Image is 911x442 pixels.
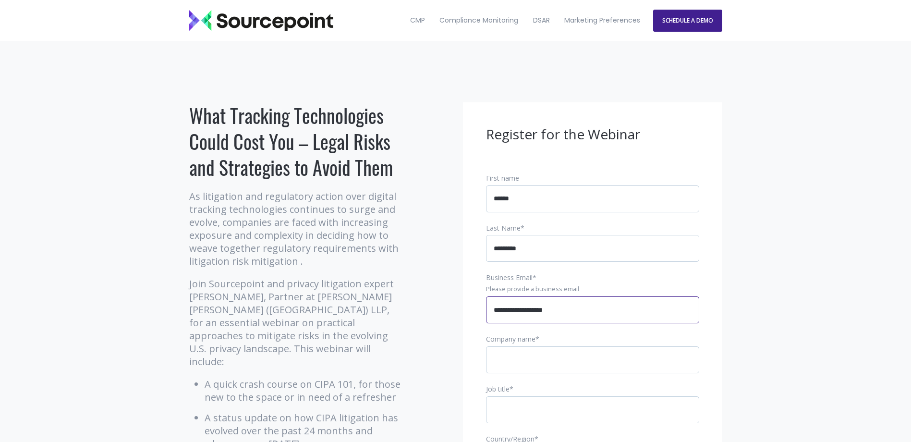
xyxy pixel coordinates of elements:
[189,277,403,368] p: Join Sourcepoint and privacy litigation expert [PERSON_NAME], Partner at [PERSON_NAME] [PERSON_NA...
[486,334,535,344] span: Company name
[205,378,403,404] li: A quick crash course on CIPA 101, for those new to the space or in need of a refresher
[486,125,699,144] h3: Register for the Webinar
[486,384,510,393] span: Job title
[486,173,519,183] span: First name
[189,10,333,31] img: Sourcepoint_logo_black_transparent (2)-2
[486,223,521,233] span: Last Name
[486,285,699,294] legend: Please provide a business email
[189,190,403,268] p: As litigation and regulatory action over digital tracking technologies continues to surge and evo...
[653,10,722,32] a: SCHEDULE A DEMO
[486,273,533,282] span: Business Email
[189,102,403,180] h1: What Tracking Technologies Could Cost You – Legal Risks and Strategies to Avoid Them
